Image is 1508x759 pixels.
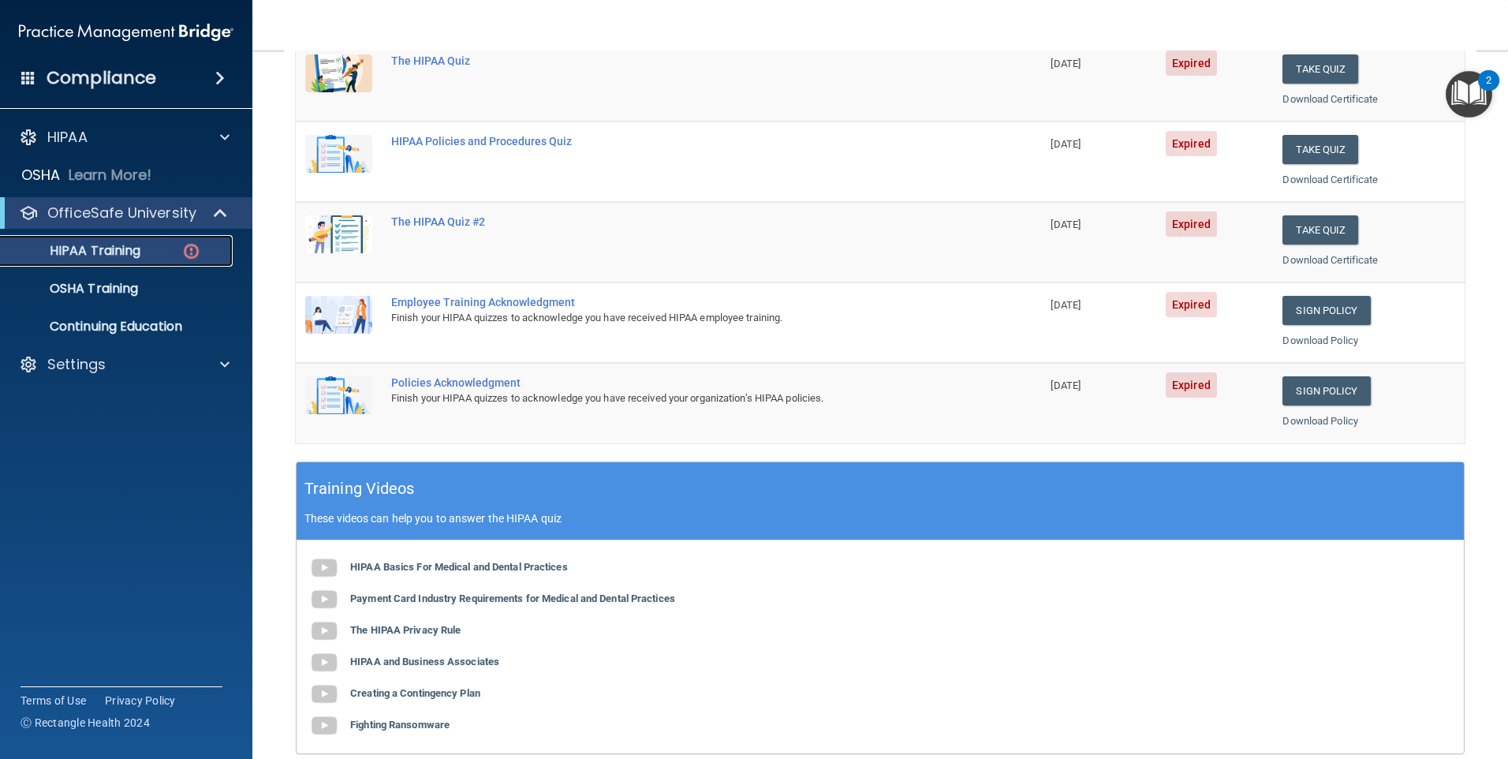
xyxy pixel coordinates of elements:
[1051,299,1081,311] span: [DATE]
[391,54,962,67] div: The HIPAA Quiz
[19,204,229,222] a: OfficeSafe University
[1166,372,1217,398] span: Expired
[1446,71,1492,118] button: Open Resource Center, 2 new notifications
[391,135,962,148] div: HIPAA Policies and Procedures Quiz
[47,204,196,222] p: OfficeSafe University
[1051,58,1081,69] span: [DATE]
[308,584,340,615] img: gray_youtube_icon.38fcd6cc.png
[350,561,568,573] b: HIPAA Basics For Medical and Dental Practices
[47,355,106,374] p: Settings
[391,308,962,327] div: Finish your HIPAA quizzes to acknowledge you have received HIPAA employee training.
[1051,138,1081,150] span: [DATE]
[10,319,226,335] p: Continuing Education
[350,687,480,699] b: Creating a Contingency Plan
[21,166,61,185] p: OSHA
[21,693,86,709] a: Terms of Use
[308,552,340,584] img: gray_youtube_icon.38fcd6cc.png
[1166,50,1217,76] span: Expired
[1282,376,1370,406] a: Sign Policy
[308,679,340,710] img: gray_youtube_icon.38fcd6cc.png
[10,243,140,259] p: HIPAA Training
[391,296,962,308] div: Employee Training Acknowledgment
[308,615,340,647] img: gray_youtube_icon.38fcd6cc.png
[19,17,233,48] img: PMB logo
[10,281,138,297] p: OSHA Training
[181,241,201,261] img: danger-circle.6113f641.png
[304,512,1456,525] p: These videos can help you to answer the HIPAA quiz
[308,647,340,679] img: gray_youtube_icon.38fcd6cc.png
[47,128,88,147] p: HIPAA
[308,710,340,742] img: gray_youtube_icon.38fcd6cc.png
[350,624,461,636] b: The HIPAA Privacy Rule
[1282,135,1358,164] button: Take Quiz
[105,693,176,709] a: Privacy Policy
[1282,335,1358,346] a: Download Policy
[47,67,156,89] h4: Compliance
[1282,215,1358,245] button: Take Quiz
[1166,292,1217,317] span: Expired
[1235,647,1489,710] iframe: Drift Widget Chat Controller
[1282,54,1358,84] button: Take Quiz
[1282,254,1378,266] a: Download Certificate
[1051,219,1081,230] span: [DATE]
[391,376,962,389] div: Policies Acknowledgment
[1051,379,1081,391] span: [DATE]
[350,656,499,667] b: HIPAA and Business Associates
[1282,296,1370,325] a: Sign Policy
[350,593,675,604] b: Payment Card Industry Requirements for Medical and Dental Practices
[1166,211,1217,237] span: Expired
[304,475,415,503] h5: Training Videos
[1282,174,1378,185] a: Download Certificate
[21,715,150,731] span: Ⓒ Rectangle Health 2024
[350,719,450,731] b: Fighting Ransomware
[69,166,152,185] p: Learn More!
[1282,93,1378,105] a: Download Certificate
[1166,131,1217,156] span: Expired
[1486,80,1491,101] div: 2
[391,389,962,408] div: Finish your HIPAA quizzes to acknowledge you have received your organization’s HIPAA policies.
[19,355,230,374] a: Settings
[391,215,962,228] div: The HIPAA Quiz #2
[1282,415,1358,427] a: Download Policy
[19,128,230,147] a: HIPAA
